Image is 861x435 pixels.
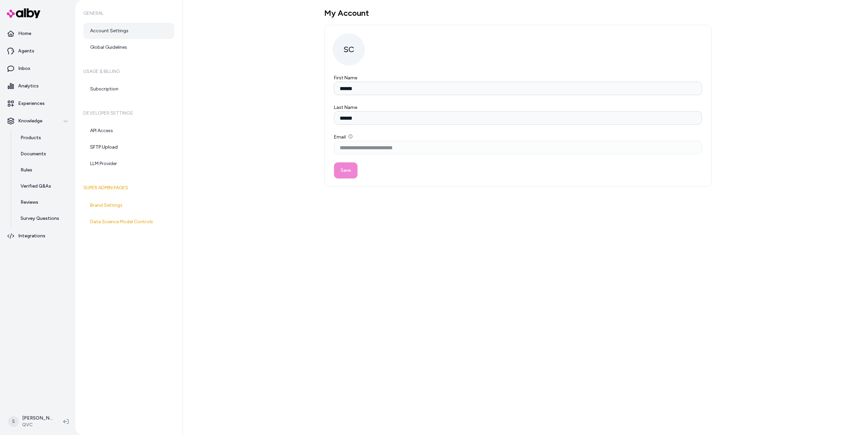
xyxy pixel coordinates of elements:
[18,30,31,37] p: Home
[14,210,73,227] a: Survey Questions
[3,228,73,244] a: Integrations
[83,214,175,230] a: Data Science Model Controls
[83,179,175,197] h6: Super Admin Pages
[21,183,51,190] p: Verified Q&As
[7,8,40,18] img: alby Logo
[83,23,175,39] a: Account Settings
[21,134,41,141] p: Products
[18,100,45,107] p: Experiences
[22,422,52,428] span: QVC
[18,83,39,89] p: Analytics
[83,197,175,213] a: Brand Settings
[324,8,712,18] h1: My Account
[22,415,52,422] p: [PERSON_NAME]
[21,199,38,206] p: Reviews
[334,75,357,81] label: First Name
[333,33,365,66] span: SC
[3,61,73,77] a: Inbox
[18,48,34,54] p: Agents
[14,146,73,162] a: Documents
[4,411,58,432] button: S[PERSON_NAME]QVC
[3,113,73,129] button: Knowledge
[3,26,73,42] a: Home
[21,151,46,157] p: Documents
[83,81,175,97] a: Subscription
[14,162,73,178] a: Rules
[83,62,175,81] h6: Usage & Billing
[83,104,175,123] h6: Developer Settings
[334,134,352,140] label: Email
[348,134,352,139] button: Email
[18,233,45,239] p: Integrations
[8,416,19,427] span: S
[21,167,32,173] p: Rules
[83,123,175,139] a: API Access
[3,43,73,59] a: Agents
[83,4,175,23] h6: General
[14,130,73,146] a: Products
[83,156,175,172] a: LLM Provider
[334,105,357,110] label: Last Name
[18,118,42,124] p: Knowledge
[3,95,73,112] a: Experiences
[14,194,73,210] a: Reviews
[18,65,30,72] p: Inbox
[21,215,59,222] p: Survey Questions
[83,139,175,155] a: SFTP Upload
[83,39,175,55] a: Global Guidelines
[3,78,73,94] a: Analytics
[14,178,73,194] a: Verified Q&As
